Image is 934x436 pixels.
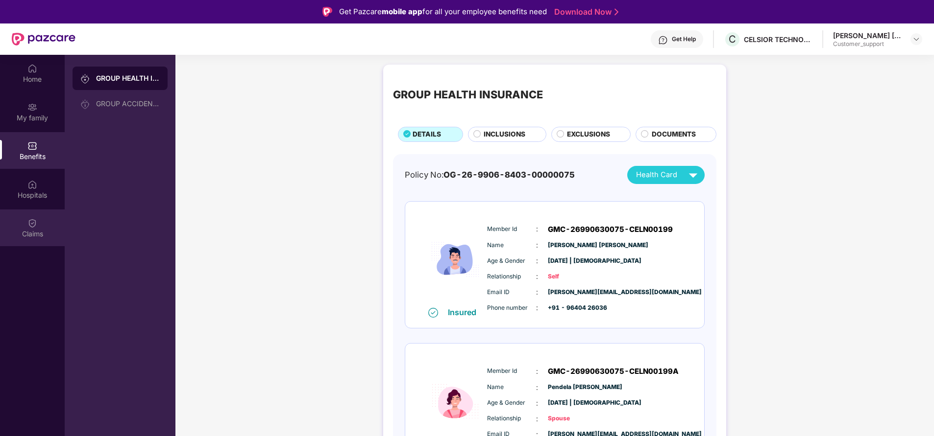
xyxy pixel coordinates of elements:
[484,129,525,139] span: INCLUSIONS
[548,241,597,250] span: [PERSON_NAME] [PERSON_NAME]
[658,35,668,45] img: svg+xml;base64,PHN2ZyBpZD0iSGVscC0zMngzMiIgeG1sbnM9Imh0dHA6Ly93d3cudzMub3JnLzIwMDAvc3ZnIiB3aWR0aD...
[614,7,618,17] img: Stroke
[487,367,536,376] span: Member Id
[548,303,597,313] span: +91 - 96404 26036
[27,218,37,228] img: svg+xml;base64,PHN2ZyBpZD0iQ2xhaW0iIHhtbG5zPSJodHRwOi8vd3d3LnczLm9yZy8yMDAwL3N2ZyIgd2lkdGg9IjIwIi...
[536,366,538,377] span: :
[536,302,538,313] span: :
[548,272,597,281] span: Self
[536,224,538,234] span: :
[548,398,597,408] span: [DATE] | [DEMOGRAPHIC_DATA]
[536,398,538,409] span: :
[672,35,696,43] div: Get Help
[80,99,90,109] img: svg+xml;base64,PHN2ZyB3aWR0aD0iMjAiIGhlaWdodD0iMjAiIHZpZXdCb3g9IjAgMCAyMCAyMCIgZmlsbD0ibm9uZSIgeG...
[548,414,597,423] span: Spouse
[487,288,536,297] span: Email ID
[443,170,575,180] span: OG-26-9906-8403-00000075
[567,129,610,139] span: EXCLUSIONS
[554,7,615,17] a: Download Now
[833,40,902,48] div: Customer_support
[27,64,37,73] img: svg+xml;base64,PHN2ZyBpZD0iSG9tZSIgeG1sbnM9Imh0dHA6Ly93d3cudzMub3JnLzIwMDAvc3ZnIiB3aWR0aD0iMjAiIG...
[382,7,422,16] strong: mobile app
[487,398,536,408] span: Age & Gender
[548,224,673,235] span: GMC-26990630075-CELN00199
[652,129,696,139] span: DOCUMENTS
[12,33,75,46] img: New Pazcare Logo
[548,366,679,377] span: GMC-26990630075-CELN00199A
[27,141,37,151] img: svg+xml;base64,PHN2ZyBpZD0iQmVuZWZpdHMiIHhtbG5zPSJodHRwOi8vd3d3LnczLm9yZy8yMDAwL3N2ZyIgd2lkdGg9Ij...
[536,255,538,266] span: :
[96,73,160,83] div: GROUP HEALTH INSURANCE
[548,256,597,266] span: [DATE] | [DEMOGRAPHIC_DATA]
[627,166,705,184] button: Health Card
[729,33,736,45] span: C
[487,383,536,392] span: Name
[80,74,90,84] img: svg+xml;base64,PHN2ZyB3aWR0aD0iMjAiIGhlaWdodD0iMjAiIHZpZXdCb3g9IjAgMCAyMCAyMCIgZmlsbD0ibm9uZSIgeG...
[487,225,536,234] span: Member Id
[536,271,538,282] span: :
[487,256,536,266] span: Age & Gender
[487,272,536,281] span: Relationship
[744,35,812,44] div: CELSIOR TECHNOLOGIES PRIVATE LIMITED
[536,240,538,251] span: :
[322,7,332,17] img: Logo
[426,212,485,307] img: icon
[536,382,538,393] span: :
[536,413,538,424] span: :
[405,168,575,181] div: Policy No:
[27,102,37,112] img: svg+xml;base64,PHN2ZyB3aWR0aD0iMjAiIGhlaWdodD0iMjAiIHZpZXdCb3g9IjAgMCAyMCAyMCIgZmlsbD0ibm9uZSIgeG...
[548,383,597,392] span: Pendela [PERSON_NAME]
[636,169,677,181] span: Health Card
[487,414,536,423] span: Relationship
[27,180,37,189] img: svg+xml;base64,PHN2ZyBpZD0iSG9zcGl0YWxzIiB4bWxucz0iaHR0cDovL3d3dy53My5vcmcvMjAwMC9zdmciIHdpZHRoPS...
[339,6,547,18] div: Get Pazcare for all your employee benefits need
[96,100,160,108] div: GROUP ACCIDENTAL INSURANCE
[833,31,902,40] div: [PERSON_NAME] [PERSON_NAME]
[912,35,920,43] img: svg+xml;base64,PHN2ZyBpZD0iRHJvcGRvd24tMzJ4MzIiIHhtbG5zPSJodHRwOi8vd3d3LnczLm9yZy8yMDAwL3N2ZyIgd2...
[548,288,597,297] span: [PERSON_NAME][EMAIL_ADDRESS][DOMAIN_NAME]
[487,241,536,250] span: Name
[487,303,536,313] span: Phone number
[393,86,543,103] div: GROUP HEALTH INSURANCE
[428,308,438,318] img: svg+xml;base64,PHN2ZyB4bWxucz0iaHR0cDovL3d3dy53My5vcmcvMjAwMC9zdmciIHdpZHRoPSIxNiIgaGVpZ2h0PSIxNi...
[448,307,482,317] div: Insured
[413,129,441,139] span: DETAILS
[536,287,538,298] span: :
[685,166,702,184] img: svg+xml;base64,PHN2ZyB4bWxucz0iaHR0cDovL3d3dy53My5vcmcvMjAwMC9zdmciIHZpZXdCb3g9IjAgMCAyNCAyNCIgd2...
